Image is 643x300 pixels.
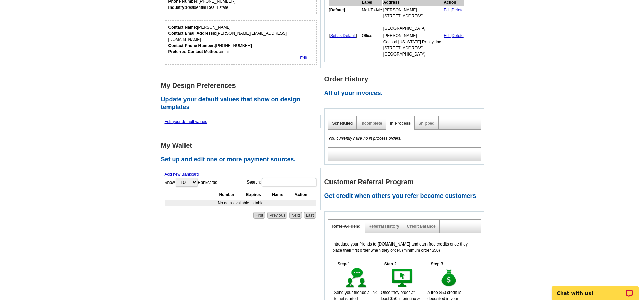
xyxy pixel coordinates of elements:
strong: Contact Name: [168,25,197,30]
td: Mail-To-Me [361,6,382,32]
div: [PERSON_NAME] [PERSON_NAME][EMAIL_ADDRESS][DOMAIN_NAME] [PHONE_NUMBER] email [168,24,313,55]
td: [PERSON_NAME] Coastal [US_STATE] Realty, Inc. [STREET_ADDRESS] [GEOGRAPHIC_DATA] [383,32,443,58]
b: Default [330,7,344,12]
a: Incomplete [360,121,382,126]
label: Show Bankcards [165,177,218,187]
a: Scheduled [332,121,353,126]
h5: Step 3. [427,261,448,267]
a: Edit your default values [165,119,207,124]
h1: Customer Referral Program [324,178,488,186]
input: Search: [262,178,316,186]
img: step-2.gif [391,267,414,289]
td: Office [361,32,382,58]
a: Add new Bankcard [165,172,199,177]
th: Name [269,191,290,199]
select: ShowBankcards [176,178,197,187]
th: Action [291,191,316,199]
p: Introduce your friends to [DOMAIN_NAME] and earn free credits once they place their first order w... [333,241,477,253]
h5: Step 2. [381,261,401,267]
a: Edit [444,7,451,12]
a: Edit [300,56,307,60]
a: Shipped [418,121,434,126]
h1: My Wallet [161,142,324,149]
td: [PERSON_NAME] [STREET_ADDRESS] ` [GEOGRAPHIC_DATA] [383,6,443,32]
em: You currently have no in process orders. [328,136,402,141]
img: step-1.gif [344,267,368,289]
a: Delete [452,33,464,38]
td: | [443,32,464,58]
td: No data available in table [165,200,316,206]
a: Referral History [369,224,399,229]
th: Expires [243,191,268,199]
a: Last [304,212,316,219]
strong: Contact Email Addresss: [168,31,217,36]
h2: Get credit when others you refer become customers [324,192,488,200]
a: First [253,212,265,219]
a: Refer-A-Friend [332,224,361,229]
div: Who should we contact regarding order issues? [165,20,317,65]
td: | [443,6,464,32]
label: Search: [247,177,317,187]
iframe: LiveChat chat widget [547,279,643,300]
td: [ ] [329,6,361,32]
th: Number [216,191,242,199]
img: step-3.gif [437,267,461,289]
h1: Order History [324,76,488,83]
a: Delete [452,7,464,12]
a: Next [289,212,302,219]
td: [ ] [329,32,361,58]
strong: Contact Phone Number: [168,43,215,48]
h2: Update your default values that show on design templates [161,96,324,111]
a: Edit [444,33,451,38]
h2: All of your invoices. [324,90,488,97]
strong: Industry: [168,5,186,10]
strong: Preferred Contact Method: [168,49,220,54]
a: Set as Default [330,33,356,38]
h1: My Design Preferences [161,82,324,89]
a: Credit Balance [407,224,436,229]
a: In Process [390,121,411,126]
h2: Set up and edit one or more payment sources. [161,156,324,163]
h5: Step 1. [334,261,355,267]
a: Previous [267,212,287,219]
